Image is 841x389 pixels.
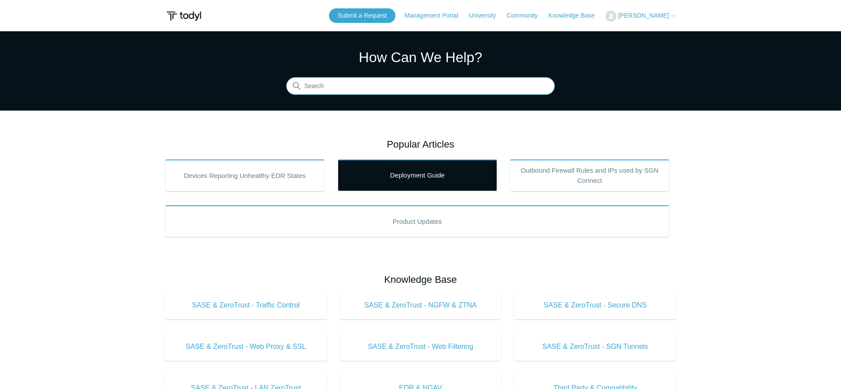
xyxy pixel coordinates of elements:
span: [PERSON_NAME] [618,12,669,19]
a: SASE & ZeroTrust - Web Proxy & SSL [165,333,327,361]
a: Outbound Firewall Rules and IPs used by SGN Connect [510,159,669,191]
a: Community [507,11,547,20]
a: SASE & ZeroTrust - Web Filtering [340,333,502,361]
span: SASE & ZeroTrust - NGFW & ZTNA [353,300,488,311]
h2: Popular Articles [165,137,676,152]
a: SASE & ZeroTrust - Secure DNS [514,291,676,319]
a: SASE & ZeroTrust - NGFW & ZTNA [340,291,502,319]
input: Search [286,78,555,95]
a: SASE & ZeroTrust - Traffic Control [165,291,327,319]
a: Submit a Request [329,8,395,23]
img: Todyl Support Center Help Center home page [165,8,203,24]
span: SASE & ZeroTrust - Web Filtering [353,341,488,352]
button: [PERSON_NAME] [605,11,676,22]
a: University [469,11,505,20]
h2: Knowledge Base [165,272,676,287]
a: Product Updates [165,205,669,237]
a: Devices Reporting Unhealthy EDR States [165,159,325,191]
a: Management Portal [405,11,467,20]
span: SASE & ZeroTrust - Secure DNS [527,300,663,311]
span: SASE & ZeroTrust - SGN Tunnels [527,341,663,352]
span: SASE & ZeroTrust - Traffic Control [178,300,314,311]
a: Knowledge Base [549,11,604,20]
h1: How Can We Help? [286,47,555,68]
span: SASE & ZeroTrust - Web Proxy & SSL [178,341,314,352]
a: SASE & ZeroTrust - SGN Tunnels [514,333,676,361]
a: Deployment Guide [338,159,497,191]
